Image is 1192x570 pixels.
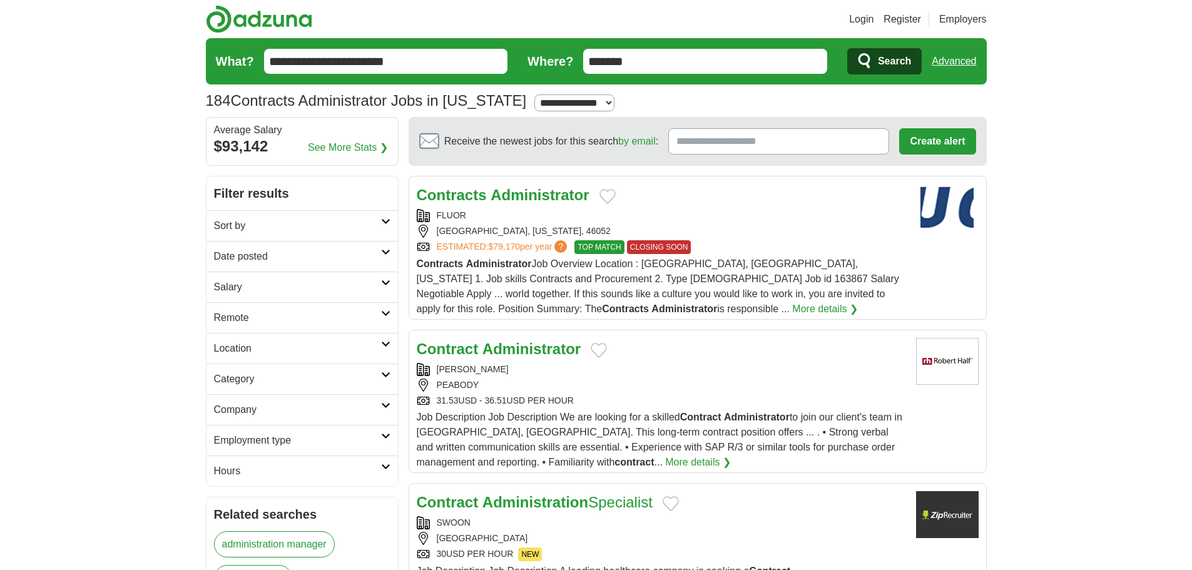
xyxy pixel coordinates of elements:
h2: Employment type [214,433,381,448]
a: More details ❯ [665,455,731,470]
h2: Category [214,372,381,387]
span: Search [878,49,911,74]
a: Sort by [206,210,398,241]
div: SWOON [417,516,906,529]
a: Advanced [932,49,976,74]
span: ? [554,240,567,253]
a: Location [206,333,398,364]
button: Add to favorite jobs [591,343,607,358]
span: TOP MATCH [574,240,624,254]
strong: contract [614,457,654,467]
img: Company logo [916,491,979,538]
div: $93,142 [214,135,390,158]
img: Adzuna logo [206,5,312,33]
a: by email [618,136,656,146]
strong: Administrator [466,258,532,269]
a: Register [884,12,921,27]
strong: Contracts [417,258,464,269]
a: Employment type [206,425,398,455]
a: FLUOR [437,210,466,220]
img: Robert Half logo [916,338,979,385]
div: [GEOGRAPHIC_DATA], [US_STATE], 46052 [417,225,906,238]
div: 30USD PER HOUR [417,547,906,561]
a: Category [206,364,398,394]
a: Contract AdministrationSpecialist [417,494,653,511]
h2: Location [214,341,381,356]
img: Fluor logo [916,184,979,231]
h2: Company [214,402,381,417]
a: Salary [206,272,398,302]
a: Date posted [206,241,398,272]
h2: Filter results [206,176,398,210]
h2: Remote [214,310,381,325]
span: $79,170 [488,242,520,252]
strong: Administrator [651,303,717,314]
span: Receive the newest jobs for this search : [444,134,658,149]
a: Employers [939,12,987,27]
span: Job Overview Location : [GEOGRAPHIC_DATA], [GEOGRAPHIC_DATA], [US_STATE] 1. Job skills Contracts ... [417,258,899,314]
div: 31.53USD - 36.51USD PER HOUR [417,394,906,407]
a: More details ❯ [792,302,858,317]
button: Add to favorite jobs [599,189,616,204]
strong: Administrator [482,340,581,357]
div: [GEOGRAPHIC_DATA] [417,532,906,545]
span: 184 [206,89,231,112]
h1: Contracts Administrator Jobs in [US_STATE] [206,92,527,109]
a: See More Stats ❯ [308,140,388,155]
span: CLOSING SOON [627,240,691,254]
h2: Salary [214,280,381,295]
strong: Administrator [724,412,790,422]
strong: Contracts [602,303,649,314]
button: Add to favorite jobs [663,496,679,511]
a: Company [206,394,398,425]
label: What? [216,52,254,71]
a: Login [849,12,874,27]
span: NEW [518,547,542,561]
strong: Contracts [417,186,487,203]
strong: Contract [417,340,479,357]
div: PEABODY [417,379,906,392]
h2: Related searches [214,505,390,524]
h2: Date posted [214,249,381,264]
div: Average Salary [214,125,390,135]
h2: Hours [214,464,381,479]
strong: Contract [417,494,479,511]
label: Where? [527,52,573,71]
a: Remote [206,302,398,333]
a: administration manager [214,531,335,557]
strong: Administrator [491,186,589,203]
a: [PERSON_NAME] [437,364,509,374]
strong: Administration [482,494,588,511]
span: Job Description Job Description We are looking for a skilled to join our client's team in [GEOGRA... [417,412,902,467]
strong: Contract [680,412,721,422]
a: Contracts Administrator [417,186,589,203]
a: Contract Administrator [417,340,581,357]
button: Search [847,48,922,74]
a: ESTIMATED:$79,170per year? [437,240,570,254]
a: Hours [206,455,398,486]
button: Create alert [899,128,976,155]
h2: Sort by [214,218,381,233]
